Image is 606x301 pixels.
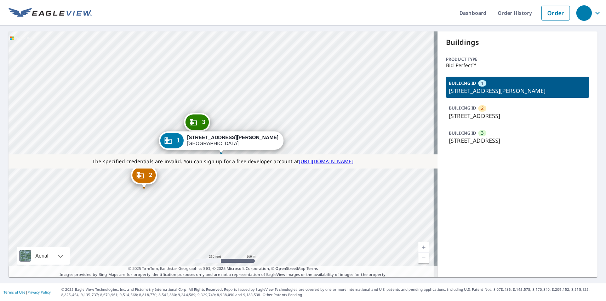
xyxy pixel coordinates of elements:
[131,166,157,188] div: Dropped pin, building 2, Commercial property, 78 Trinity St Austin, TX 78701
[541,6,570,20] a: Order
[481,130,484,136] span: 3
[4,290,51,294] p: |
[28,290,51,295] a: Privacy Policy
[446,37,589,48] p: Buildings
[8,8,92,18] img: EV Logo
[307,266,318,271] a: Terms
[33,247,51,265] div: Aerial
[418,242,429,253] a: Current Level 17, Zoom In
[61,287,602,297] p: © 2025 Eagle View Technologies, Inc. and Pictometry International Corp. All Rights Reserved. Repo...
[449,136,586,145] p: [STREET_ADDRESS]
[418,253,429,263] a: Current Level 17, Zoom Out
[275,266,305,271] a: OpenStreetMap
[184,113,210,135] div: Dropped pin, building 3, Commercial property, 503 Willow St Austin, TX 78701
[449,87,586,95] p: [STREET_ADDRESS][PERSON_NAME]
[4,290,25,295] a: Terms of Use
[149,172,152,178] span: 2
[8,266,438,277] p: Images provided by Bing Maps are for property identification purposes only and are not a represen...
[8,154,438,169] div: The specified credentials are invalid. You can sign up for a free developer account at http://www...
[481,105,484,112] span: 2
[449,112,586,120] p: [STREET_ADDRESS]
[187,135,278,147] div: [GEOGRAPHIC_DATA]
[159,131,283,153] div: Dropped pin, building 1, Commercial property, 600 Davis St Austin, TX 78701
[446,56,589,63] p: Product type
[187,135,278,140] strong: [STREET_ADDRESS][PERSON_NAME]
[128,266,318,272] span: © 2025 TomTom, Earthstar Geographics SIO, © 2025 Microsoft Corporation, ©
[299,158,354,165] a: [URL][DOMAIN_NAME]
[202,119,205,125] span: 3
[177,138,180,143] span: 1
[449,80,476,86] p: BUILDING ID
[446,63,589,68] p: Bid Perfect™
[17,247,70,265] div: Aerial
[449,105,476,111] p: BUILDING ID
[8,154,438,169] div: The specified credentials are invalid. You can sign up for a free developer account at
[449,130,476,136] p: BUILDING ID
[481,80,484,87] span: 1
